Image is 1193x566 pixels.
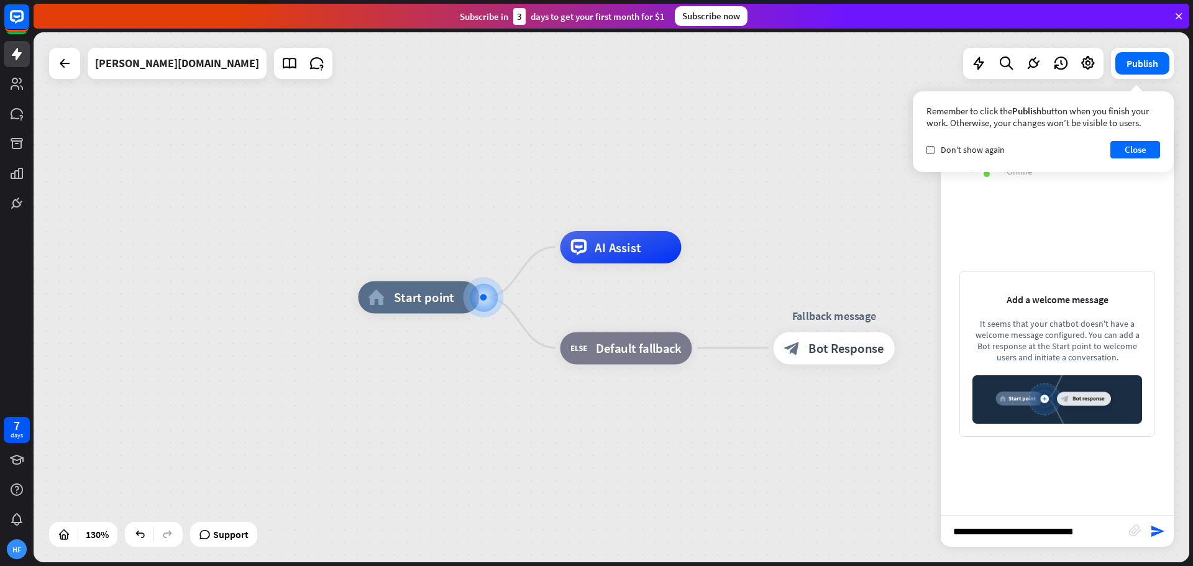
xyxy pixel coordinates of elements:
[972,293,1142,306] div: Add a welcome message
[95,48,259,79] div: dunkin.pe
[394,290,455,306] span: Start point
[1115,52,1169,75] button: Publish
[460,8,665,25] div: Subscribe in days to get your first month for $1
[808,340,884,356] span: Bot Response
[1129,524,1141,537] i: block_attachment
[368,290,385,306] i: home_2
[14,420,20,431] div: 7
[4,417,30,443] a: 7 days
[926,105,1160,129] div: Remember to click the button when you finish your work. Otherwise, your changes won’t be visible ...
[675,6,747,26] div: Subscribe now
[10,5,47,42] button: Open LiveChat chat widget
[82,524,112,544] div: 130%
[570,340,587,356] i: block_fallback
[784,340,800,356] i: block_bot_response
[213,524,249,544] span: Support
[941,144,1005,155] span: Don't show again
[1150,524,1165,539] i: send
[972,318,1142,363] div: It seems that your chatbot doesn't have a welcome message configured. You can add a Bot response ...
[7,539,27,559] div: HF
[596,340,682,356] span: Default fallback
[513,8,526,25] div: 3
[595,239,641,255] span: AI Assist
[1110,141,1160,158] button: Close
[761,308,907,324] div: Fallback message
[11,431,23,440] div: days
[1012,105,1041,117] span: Publish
